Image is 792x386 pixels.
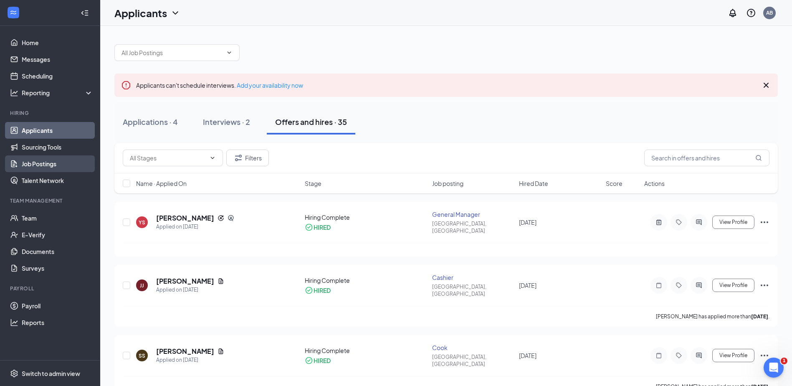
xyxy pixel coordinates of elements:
a: Payroll [22,297,93,314]
svg: Analysis [10,89,18,97]
div: YS [139,219,145,226]
div: Applications · 4 [123,117,178,127]
input: All Stages [130,153,206,163]
h5: [PERSON_NAME] [156,213,214,223]
svg: Tag [674,282,684,289]
a: Job Postings [22,155,93,172]
div: Payroll [10,285,91,292]
div: Hiring [10,109,91,117]
span: Job posting [432,179,463,188]
a: Documents [22,243,93,260]
svg: WorkstreamLogo [9,8,18,17]
span: View Profile [719,282,747,288]
svg: CheckmarkCircle [305,286,313,295]
input: Search in offers and hires [644,150,769,166]
a: Applicants [22,122,93,139]
span: Name · Applied On [136,179,187,188]
svg: QuestionInfo [746,8,756,18]
svg: SourcingTools [228,215,234,221]
div: Interviews · 2 [203,117,250,127]
svg: CheckmarkCircle [305,223,313,231]
div: General Manager [432,210,514,218]
div: Team Management [10,197,91,204]
div: SS [139,352,145,359]
a: Team [22,210,93,226]
span: Score [606,179,622,188]
a: Scheduling [22,68,93,84]
h1: Applicants [114,6,167,20]
h5: [PERSON_NAME] [156,277,214,286]
div: JJ [140,282,144,289]
svg: Reapply [218,215,224,221]
svg: ChevronDown [226,49,233,56]
svg: Note [654,282,664,289]
a: Sourcing Tools [22,139,93,155]
svg: ChevronDown [170,8,180,18]
span: View Profile [719,353,747,358]
div: Applied on [DATE] [156,286,224,294]
svg: Cross [761,80,771,90]
svg: Ellipses [759,350,769,361]
div: Offers and hires · 35 [275,117,347,127]
span: Hired Date [519,179,548,188]
div: HIRED [314,286,331,295]
span: [DATE] [519,352,536,359]
a: Home [22,34,93,51]
div: Reporting [22,89,94,97]
svg: Tag [674,219,684,226]
span: [DATE] [519,282,536,289]
button: View Profile [712,349,754,362]
svg: Error [121,80,131,90]
p: [PERSON_NAME] has applied more than . [656,313,769,320]
div: [GEOGRAPHIC_DATA], [GEOGRAPHIC_DATA] [432,283,514,297]
div: Cashier [432,273,514,282]
div: Applied on [DATE] [156,356,224,364]
span: Actions [644,179,665,188]
input: All Job Postings [121,48,223,57]
div: [GEOGRAPHIC_DATA], [GEOGRAPHIC_DATA] [432,220,514,234]
iframe: Intercom live chat [764,358,784,378]
svg: ActiveNote [654,219,664,226]
svg: Settings [10,369,18,378]
a: Add your availability now [237,81,303,89]
div: AB [766,9,773,16]
a: Surveys [22,260,93,277]
button: View Profile [712,279,754,292]
div: Hiring Complete [305,213,428,221]
svg: CheckmarkCircle [305,356,313,365]
svg: Collapse [81,9,89,17]
div: Applied on [DATE] [156,223,234,231]
svg: Notifications [728,8,738,18]
svg: MagnifyingGlass [755,155,762,161]
div: [GEOGRAPHIC_DATA], [GEOGRAPHIC_DATA] [432,353,514,368]
div: Hiring Complete [305,276,428,284]
a: Reports [22,314,93,331]
svg: Document [218,278,224,284]
svg: ActiveChat [694,219,704,226]
span: [DATE] [519,218,536,226]
div: Switch to admin view [22,369,80,378]
span: 1 [781,358,787,364]
svg: Ellipses [759,280,769,290]
svg: Tag [674,352,684,359]
svg: ActiveChat [694,352,704,359]
svg: Filter [233,153,243,163]
span: Applicants can't schedule interviews. [136,81,303,89]
button: Filter Filters [226,150,269,166]
span: Stage [305,179,321,188]
a: Messages [22,51,93,68]
svg: Ellipses [759,217,769,227]
span: View Profile [719,219,747,225]
div: Cook [432,343,514,352]
div: HIRED [314,223,331,231]
div: HIRED [314,356,331,365]
button: View Profile [712,216,754,229]
div: Hiring Complete [305,346,428,355]
svg: Note [654,352,664,359]
a: Talent Network [22,172,93,189]
h5: [PERSON_NAME] [156,347,214,356]
svg: ActiveChat [694,282,704,289]
a: E-Verify [22,226,93,243]
svg: ChevronDown [209,155,216,161]
svg: Document [218,348,224,355]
